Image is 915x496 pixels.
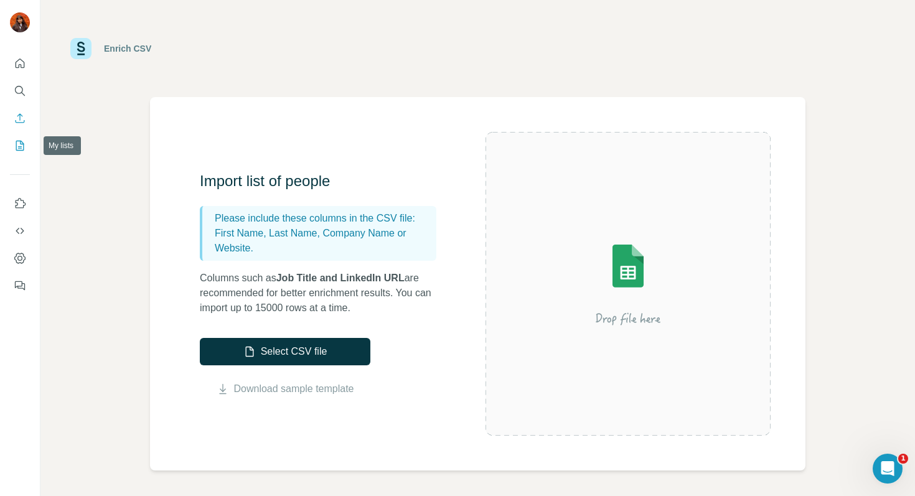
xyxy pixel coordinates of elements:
button: Download sample template [200,381,370,396]
img: Surfe Illustration - Drop file here or select below [516,209,740,358]
button: Select CSV file [200,338,370,365]
p: Please include these columns in the CSV file: [215,211,431,226]
img: Surfe Logo [70,38,91,59]
div: Enrich CSV [104,42,151,55]
iframe: Intercom live chat [873,454,903,484]
button: Use Surfe on LinkedIn [10,192,30,215]
p: Columns such as are recommended for better enrichment results. You can import up to 15000 rows at... [200,271,449,316]
button: Feedback [10,274,30,297]
span: 1 [898,454,908,464]
button: Dashboard [10,247,30,269]
a: Download sample template [234,381,354,396]
button: Use Surfe API [10,220,30,242]
img: Avatar [10,12,30,32]
button: Search [10,80,30,102]
p: First Name, Last Name, Company Name or Website. [215,226,431,256]
h3: Import list of people [200,171,449,191]
button: My lists [10,134,30,157]
button: Enrich CSV [10,107,30,129]
span: Job Title and LinkedIn URL [276,273,405,283]
button: Quick start [10,52,30,75]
